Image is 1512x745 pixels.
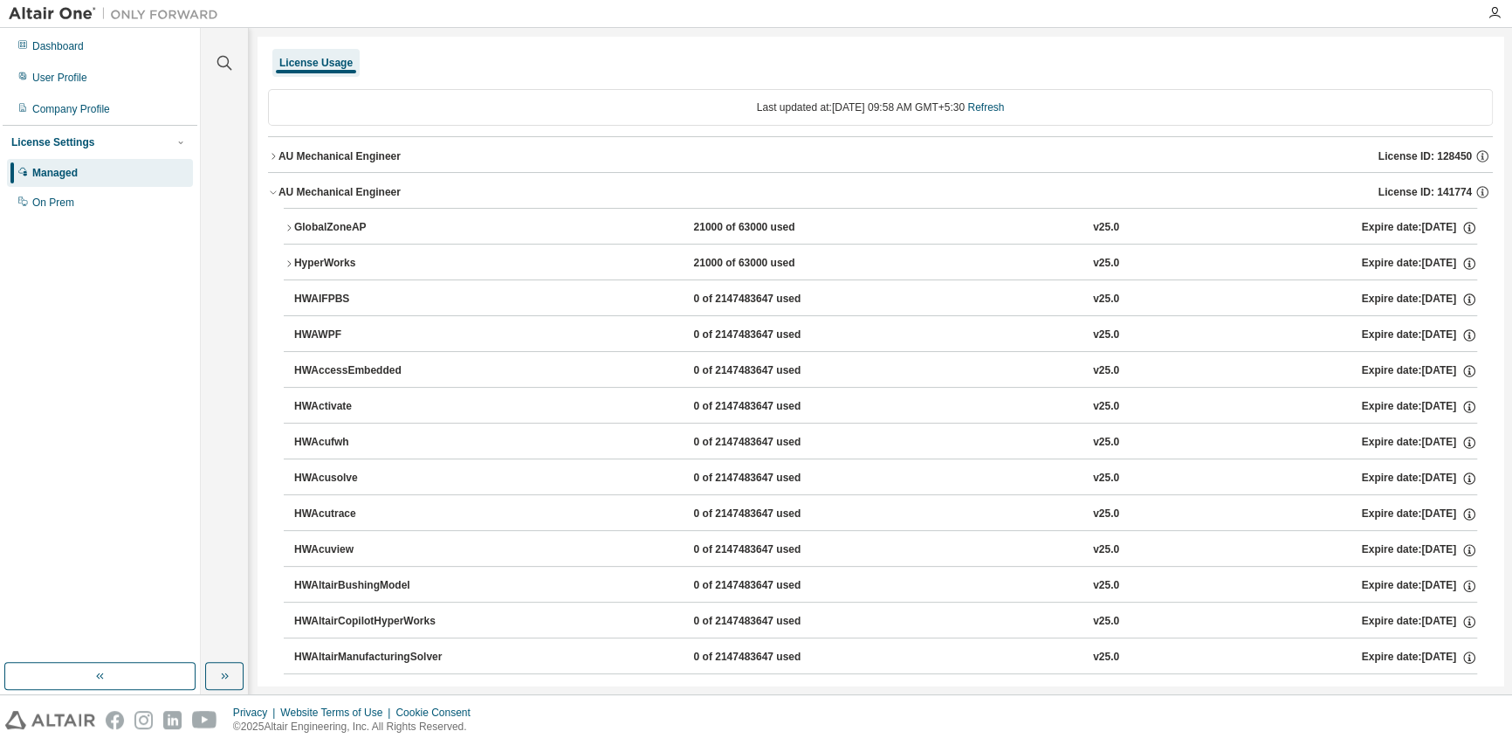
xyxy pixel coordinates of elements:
[693,542,850,558] div: 0 of 2147483647 used
[294,567,1477,605] button: HWAltairBushingModel0 of 2147483647 usedv25.0Expire date:[DATE]
[294,471,451,486] div: HWAcusolve
[268,137,1493,176] button: AU Mechanical EngineerLicense ID: 128450
[268,173,1493,211] button: AU Mechanical EngineerLicense ID: 141774
[693,292,850,307] div: 0 of 2147483647 used
[1093,256,1119,272] div: v25.0
[192,711,217,729] img: youtube.svg
[294,316,1477,355] button: HWAWPF0 of 2147483647 usedv25.0Expire date:[DATE]
[294,638,1477,677] button: HWAltairManufacturingSolver0 of 2147483647 usedv25.0Expire date:[DATE]
[294,542,451,558] div: HWAcuview
[693,614,850,630] div: 0 of 2147483647 used
[32,71,87,85] div: User Profile
[278,149,401,163] div: AU Mechanical Engineer
[279,56,353,70] div: License Usage
[1361,292,1476,307] div: Expire date: [DATE]
[693,399,850,415] div: 0 of 2147483647 used
[294,280,1477,319] button: HWAIFPBS0 of 2147483647 usedv25.0Expire date:[DATE]
[1093,363,1119,379] div: v25.0
[268,89,1493,126] div: Last updated at: [DATE] 09:58 AM GMT+5:30
[294,674,1477,713] button: HWAltairMfgSolver0 of 2147483647 usedv25.0Expire date:[DATE]
[294,328,451,343] div: HWAWPF
[134,711,153,729] img: instagram.svg
[294,603,1477,641] button: HWAltairCopilotHyperWorks0 of 2147483647 usedv25.0Expire date:[DATE]
[1093,542,1119,558] div: v25.0
[284,245,1477,283] button: HyperWorks21000 of 63000 usedv25.0Expire date:[DATE]
[1093,471,1119,486] div: v25.0
[1361,578,1476,594] div: Expire date: [DATE]
[294,650,451,666] div: HWAltairManufacturingSolver
[280,706,395,720] div: Website Terms of Use
[1361,650,1476,666] div: Expire date: [DATE]
[1093,328,1119,343] div: v25.0
[693,363,850,379] div: 0 of 2147483647 used
[1093,435,1119,451] div: v25.0
[1362,220,1477,236] div: Expire date: [DATE]
[1093,578,1119,594] div: v25.0
[693,578,850,594] div: 0 of 2147483647 used
[967,101,1004,114] a: Refresh
[1361,328,1476,343] div: Expire date: [DATE]
[693,471,850,486] div: 0 of 2147483647 used
[294,352,1477,390] button: HWAccessEmbedded0 of 2147483647 usedv25.0Expire date:[DATE]
[278,185,401,199] div: AU Mechanical Engineer
[693,507,850,522] div: 0 of 2147483647 used
[294,614,451,630] div: HWAltairCopilotHyperWorks
[693,220,850,236] div: 21000 of 63000 used
[1093,650,1119,666] div: v25.0
[395,706,480,720] div: Cookie Consent
[1093,507,1119,522] div: v25.0
[294,459,1477,498] button: HWAcusolve0 of 2147483647 usedv25.0Expire date:[DATE]
[1093,399,1119,415] div: v25.0
[1093,292,1119,307] div: v25.0
[1361,435,1476,451] div: Expire date: [DATE]
[32,102,110,116] div: Company Profile
[294,256,451,272] div: HyperWorks
[294,495,1477,534] button: HWAcutrace0 of 2147483647 usedv25.0Expire date:[DATE]
[693,328,850,343] div: 0 of 2147483647 used
[1361,614,1476,630] div: Expire date: [DATE]
[106,711,124,729] img: facebook.svg
[1378,185,1472,199] span: License ID: 141774
[294,399,451,415] div: HWActivate
[294,531,1477,569] button: HWAcuview0 of 2147483647 usedv25.0Expire date:[DATE]
[5,711,95,729] img: altair_logo.svg
[693,256,850,272] div: 21000 of 63000 used
[1378,149,1472,163] span: License ID: 128450
[294,424,1477,462] button: HWAcufwh0 of 2147483647 usedv25.0Expire date:[DATE]
[1362,256,1477,272] div: Expire date: [DATE]
[294,578,451,594] div: HWAltairBushingModel
[233,720,481,735] p: © 2025 Altair Engineering, Inc. All Rights Reserved.
[693,435,850,451] div: 0 of 2147483647 used
[1361,542,1476,558] div: Expire date: [DATE]
[294,292,451,307] div: HWAIFPBS
[1361,471,1476,486] div: Expire date: [DATE]
[294,435,451,451] div: HWAcufwh
[1361,399,1476,415] div: Expire date: [DATE]
[294,363,451,379] div: HWAccessEmbedded
[1361,363,1476,379] div: Expire date: [DATE]
[32,39,84,53] div: Dashboard
[233,706,280,720] div: Privacy
[693,650,850,666] div: 0 of 2147483647 used
[11,135,94,149] div: License Settings
[294,220,451,236] div: GlobalZoneAP
[294,507,451,522] div: HWAcutrace
[163,711,182,729] img: linkedin.svg
[32,196,74,210] div: On Prem
[1361,507,1476,522] div: Expire date: [DATE]
[294,388,1477,426] button: HWActivate0 of 2147483647 usedv25.0Expire date:[DATE]
[284,209,1477,247] button: GlobalZoneAP21000 of 63000 usedv25.0Expire date:[DATE]
[32,166,78,180] div: Managed
[1093,220,1119,236] div: v25.0
[1093,614,1119,630] div: v25.0
[9,5,227,23] img: Altair One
